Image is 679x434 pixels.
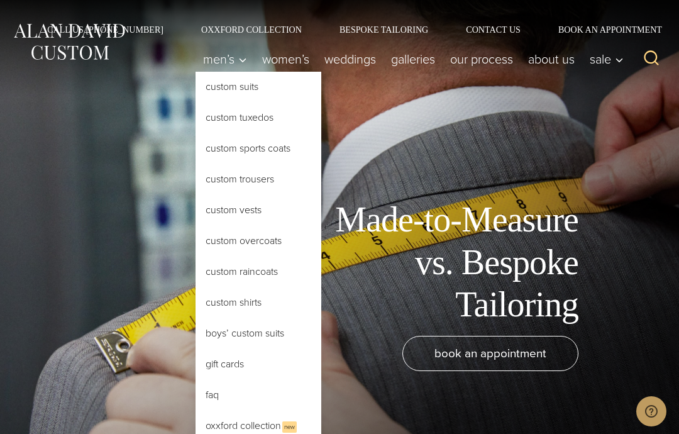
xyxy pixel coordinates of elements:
[196,47,255,72] button: Men’s sub menu toggle
[196,195,321,225] a: Custom Vests
[196,380,321,410] a: FAQ
[196,47,630,72] nav: Primary Navigation
[447,25,539,34] a: Contact Us
[521,47,582,72] a: About Us
[636,396,666,428] iframe: Abre un widget desde donde se puede chatear con uno de los agentes
[196,164,321,194] a: Custom Trousers
[539,25,666,34] a: Book an Appointment
[282,421,297,433] span: New
[196,226,321,256] a: Custom Overcoats
[13,21,126,63] img: Alan David Custom
[196,72,321,102] a: Custom Suits
[196,287,321,318] a: Custom Shirts
[384,47,443,72] a: Galleries
[321,25,447,34] a: Bespoke Tailoring
[196,133,321,164] a: Custom Sports Coats
[443,47,521,72] a: Our Process
[196,257,321,287] a: Custom Raincoats
[196,318,321,348] a: Boys’ Custom Suits
[402,336,578,371] a: book an appointment
[636,44,666,74] button: View Search Form
[28,25,182,34] a: Call Us [PHONE_NUMBER]
[196,103,321,133] a: Custom Tuxedos
[182,25,321,34] a: Oxxford Collection
[295,199,578,326] h1: Made-to-Measure vs. Bespoke Tailoring
[434,344,546,362] span: book an appointment
[255,47,317,72] a: Women’s
[196,349,321,379] a: Gift Cards
[28,25,666,34] nav: Secondary Navigation
[317,47,384,72] a: weddings
[582,47,630,72] button: Sale sub menu toggle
